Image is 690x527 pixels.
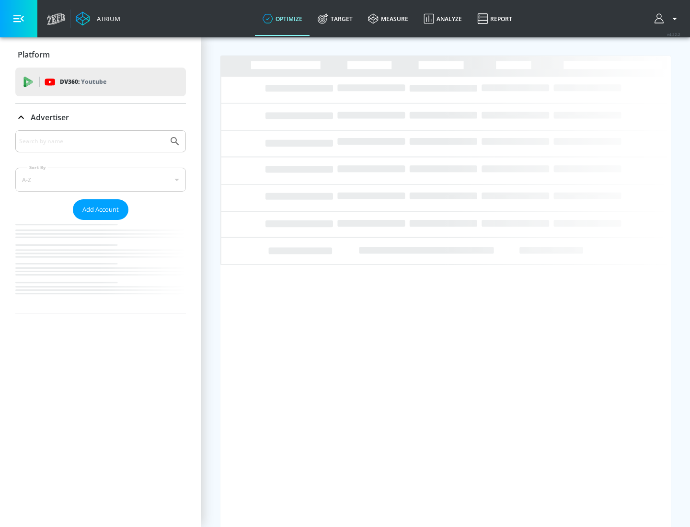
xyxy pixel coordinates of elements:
[310,1,360,36] a: Target
[76,11,120,26] a: Atrium
[15,168,186,192] div: A-Z
[60,77,106,87] p: DV360:
[19,135,164,148] input: Search by name
[667,32,680,37] span: v 4.22.2
[81,77,106,87] p: Youtube
[15,220,186,313] nav: list of Advertiser
[18,49,50,60] p: Platform
[82,204,119,215] span: Add Account
[15,104,186,131] div: Advertiser
[15,41,186,68] div: Platform
[255,1,310,36] a: optimize
[15,130,186,313] div: Advertiser
[416,1,470,36] a: Analyze
[27,164,48,171] label: Sort By
[73,199,128,220] button: Add Account
[93,14,120,23] div: Atrium
[470,1,520,36] a: Report
[31,112,69,123] p: Advertiser
[15,68,186,96] div: DV360: Youtube
[360,1,416,36] a: measure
